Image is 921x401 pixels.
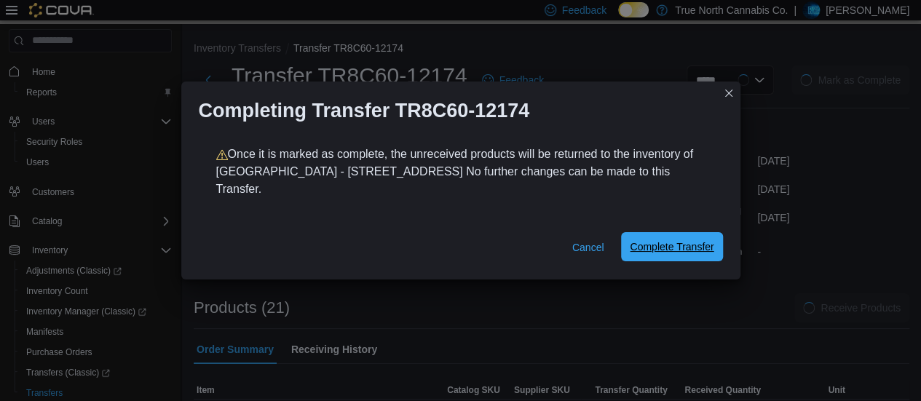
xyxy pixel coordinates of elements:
[720,84,738,102] button: Closes this modal window
[199,99,530,122] h1: Completing Transfer TR8C60-12174
[630,239,714,254] span: Complete Transfer
[621,232,722,261] button: Complete Transfer
[572,240,604,255] span: Cancel
[216,146,705,198] p: Once it is marked as complete, the unreceived products will be returned to the inventory of [GEOG...
[566,233,610,262] button: Cancel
